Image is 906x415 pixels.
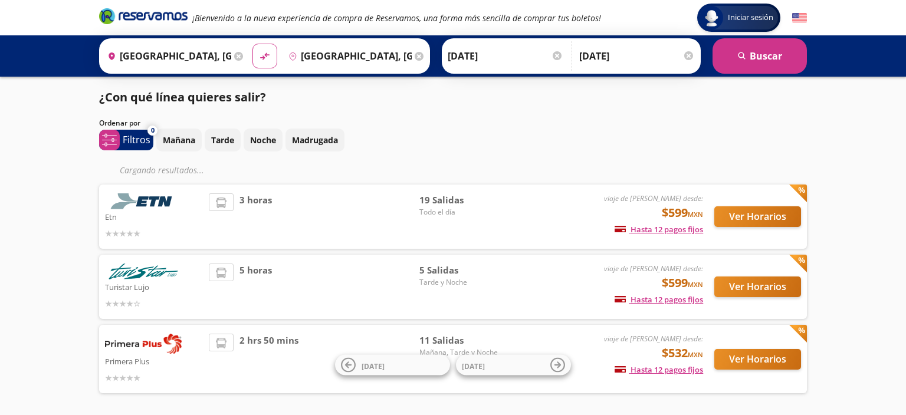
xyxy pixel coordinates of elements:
button: Mañana [156,129,202,151]
small: MXN [688,280,703,289]
span: $599 [662,204,703,222]
span: 2 hrs 50 mins [239,334,298,384]
span: $599 [662,274,703,292]
span: $532 [662,344,703,362]
input: Opcional [579,41,695,71]
button: Ver Horarios [714,276,801,297]
input: Buscar Destino [284,41,412,71]
span: 3 horas [239,193,272,240]
em: Cargando resultados ... [120,164,204,176]
button: Buscar [713,38,807,74]
a: Brand Logo [99,7,188,28]
span: 19 Salidas [419,193,502,207]
button: Tarde [205,129,241,151]
p: Primera Plus [105,354,203,368]
span: 5 Salidas [419,264,502,277]
p: Mañana [163,134,195,146]
span: Hasta 12 pagos fijos [615,294,703,305]
input: Buscar Origen [103,41,231,71]
button: Ver Horarios [714,349,801,370]
p: Tarde [211,134,234,146]
span: 11 Salidas [419,334,502,347]
input: Elegir Fecha [448,41,563,71]
small: MXN [688,350,703,359]
span: Iniciar sesión [723,12,778,24]
button: Ver Horarios [714,206,801,227]
span: Mañana, Tarde y Noche [419,347,502,358]
img: Primera Plus [105,334,182,354]
p: Madrugada [292,134,338,146]
em: viaje de [PERSON_NAME] desde: [604,264,703,274]
em: viaje de [PERSON_NAME] desde: [604,334,703,344]
button: Noche [244,129,283,151]
button: [DATE] [456,355,571,376]
button: 0Filtros [99,130,153,150]
img: Etn [105,193,182,209]
button: English [792,11,807,25]
em: viaje de [PERSON_NAME] desde: [604,193,703,203]
span: Hasta 12 pagos fijos [615,364,703,375]
p: Noche [250,134,276,146]
p: ¿Con qué línea quieres salir? [99,88,266,106]
span: Tarde y Noche [419,277,502,288]
p: Ordenar por [99,118,140,129]
small: MXN [688,210,703,219]
p: Etn [105,209,203,223]
i: Brand Logo [99,7,188,25]
p: Filtros [123,133,150,147]
span: 0 [151,126,155,136]
span: [DATE] [462,361,485,371]
p: Turistar Lujo [105,279,203,294]
em: ¡Bienvenido a la nueva experiencia de compra de Reservamos, una forma más sencilla de comprar tus... [192,12,601,24]
span: Hasta 12 pagos fijos [615,224,703,235]
button: Madrugada [285,129,344,151]
span: Todo el día [419,207,502,218]
span: [DATE] [362,361,385,371]
button: [DATE] [335,355,450,376]
span: 5 horas [239,264,272,310]
img: Turistar Lujo [105,264,182,279]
